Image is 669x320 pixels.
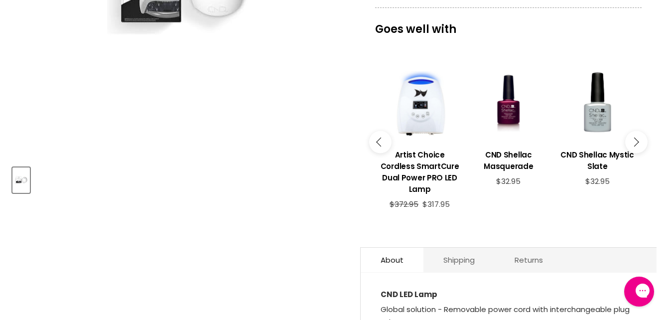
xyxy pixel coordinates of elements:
button: CND LED Lamp [12,167,30,193]
h3: CND Shellac Mystic Slate [558,149,637,172]
a: About [361,248,423,272]
h3: Artist Choice Cordless SmartCure Dual Power PRO LED Lamp [380,149,459,195]
a: Shipping [423,248,495,272]
span: $317.95 [422,199,450,209]
iframe: Gorgias live chat messenger [619,273,659,310]
span: $32.95 [585,176,610,186]
a: View product:CND Shellac Masquerade [469,142,548,177]
span: $32.95 [496,176,521,186]
a: View product:CND Shellac Mystic Slate [558,142,637,177]
div: Product thumbnails [11,164,346,193]
p: Goes well with [375,7,642,40]
strong: CND LED Lamp [381,289,437,300]
img: CND LED Lamp [13,168,29,192]
a: View product:Artist Choice Cordless SmartCure Dual Power PRO LED Lamp [380,142,459,200]
a: Returns [495,248,563,272]
h3: CND Shellac Masquerade [469,149,548,172]
span: $372.95 [390,199,418,209]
